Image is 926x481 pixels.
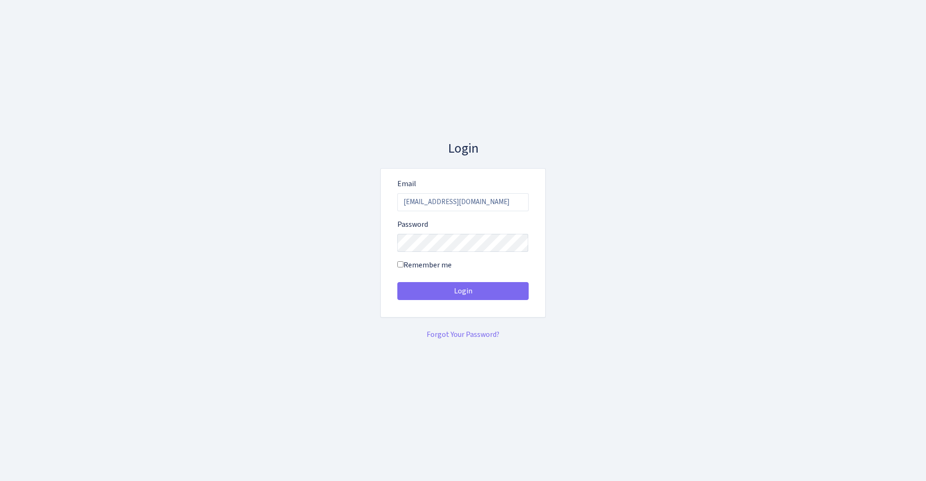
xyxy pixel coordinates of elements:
label: Remember me [397,259,452,271]
h3: Login [380,141,546,157]
label: Password [397,219,428,230]
input: Remember me [397,261,403,267]
button: Login [397,282,529,300]
label: Email [397,178,416,189]
a: Forgot Your Password? [427,329,499,340]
